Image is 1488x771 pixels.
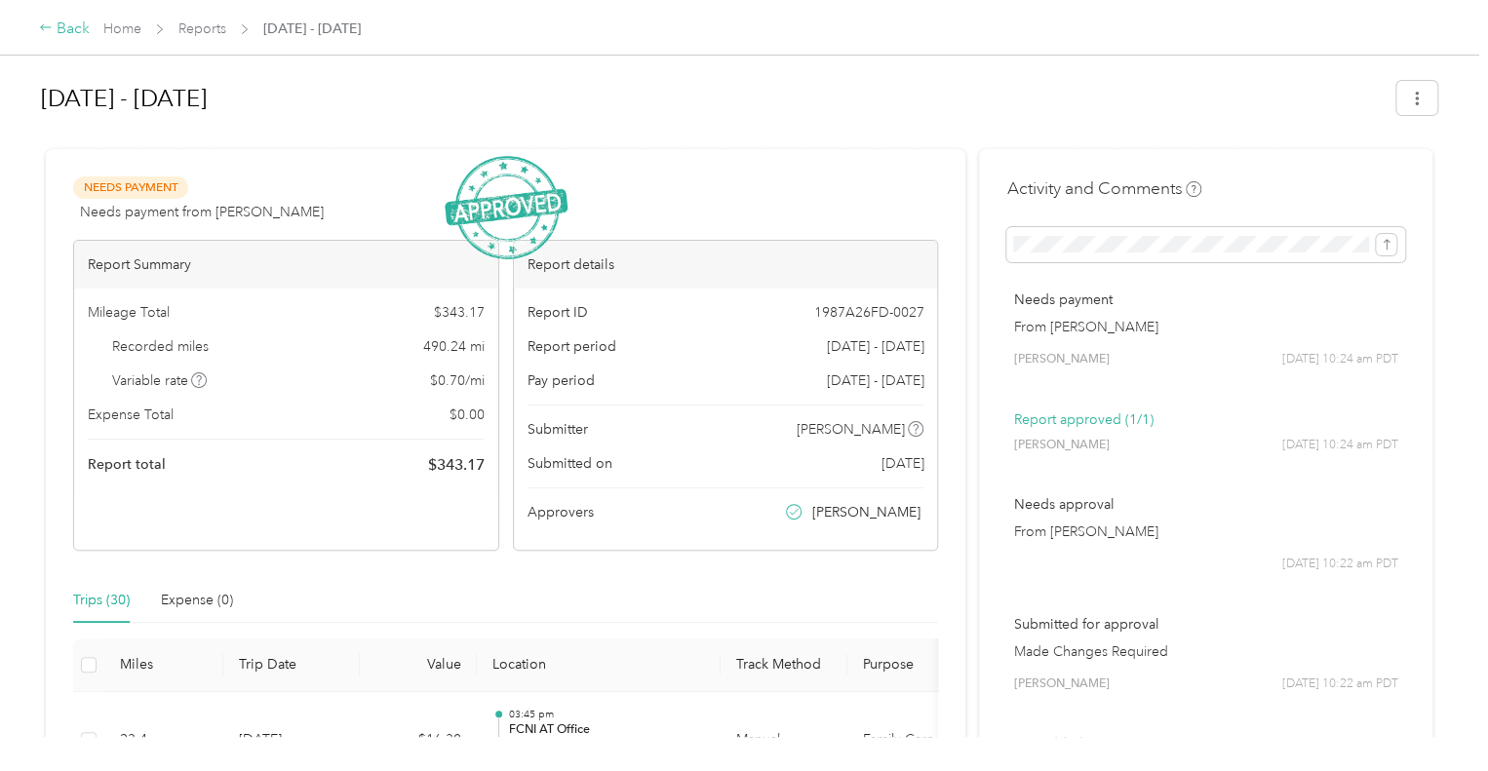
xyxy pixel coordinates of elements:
p: Submitted for approval [1013,614,1398,635]
iframe: Everlance-gr Chat Button Frame [1379,662,1488,771]
span: Report period [528,336,616,357]
th: Miles [104,638,223,692]
th: Purpose [847,638,994,692]
div: Back [39,18,90,41]
p: Made Changes Required [1013,641,1398,662]
div: Report Summary [74,241,498,289]
p: From [PERSON_NAME] [1013,317,1398,337]
span: [PERSON_NAME] [812,502,920,522]
span: Pay period [528,370,595,391]
th: Trip Date [223,638,360,692]
span: [DATE] 10:24 am PDT [1282,437,1398,454]
h4: Activity and Comments [1006,176,1201,201]
span: [DATE] [881,453,923,474]
img: ApprovedStamp [445,156,568,260]
span: Report total [88,454,166,475]
span: Submitted on [528,453,612,474]
h1: Sep 15 - 28, 2025 [41,75,1383,122]
div: Report details [514,241,938,289]
div: Trips (30) [73,590,130,611]
span: [PERSON_NAME] [797,419,905,440]
th: Value [360,638,477,692]
span: [DATE] 10:22 am PDT [1282,675,1398,693]
span: Recorded miles [112,336,209,357]
span: $ 0.70 / mi [430,370,485,391]
span: Variable rate [112,370,208,391]
th: Location [477,638,721,692]
span: Approvers [528,502,594,522]
p: Needs approval [1013,494,1398,515]
span: Needs Payment [73,176,188,199]
p: 03:45 pm [508,708,705,721]
span: 1987A26FD-0027 [813,302,923,323]
p: Trip added [1013,733,1398,753]
span: [DATE] - [DATE] [826,370,923,391]
span: [DATE] - [DATE] [263,19,361,39]
div: Expense (0) [161,590,233,611]
span: [PERSON_NAME] [1013,437,1109,454]
p: FCNI AT Office [508,721,705,739]
span: [PERSON_NAME] [1013,675,1109,693]
a: Home [103,20,141,37]
span: $ 343.17 [428,453,485,477]
th: Track Method [721,638,847,692]
span: $ 343.17 [434,302,485,323]
a: Reports [178,20,226,37]
span: $ 0.00 [450,405,485,425]
p: Report approved (1/1) [1013,409,1398,430]
span: Submitter [528,419,588,440]
span: [DATE] 10:22 am PDT [1282,556,1398,573]
span: [DATE] - [DATE] [826,336,923,357]
span: Needs payment from [PERSON_NAME] [80,202,324,222]
p: Needs payment [1013,289,1398,310]
span: Mileage Total [88,302,170,323]
span: Expense Total [88,405,174,425]
span: [DATE] 10:24 am PDT [1282,351,1398,368]
span: [PERSON_NAME] [1013,351,1109,368]
p: From [PERSON_NAME] [1013,521,1398,542]
span: Report ID [528,302,588,323]
span: 490.24 mi [423,336,485,357]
